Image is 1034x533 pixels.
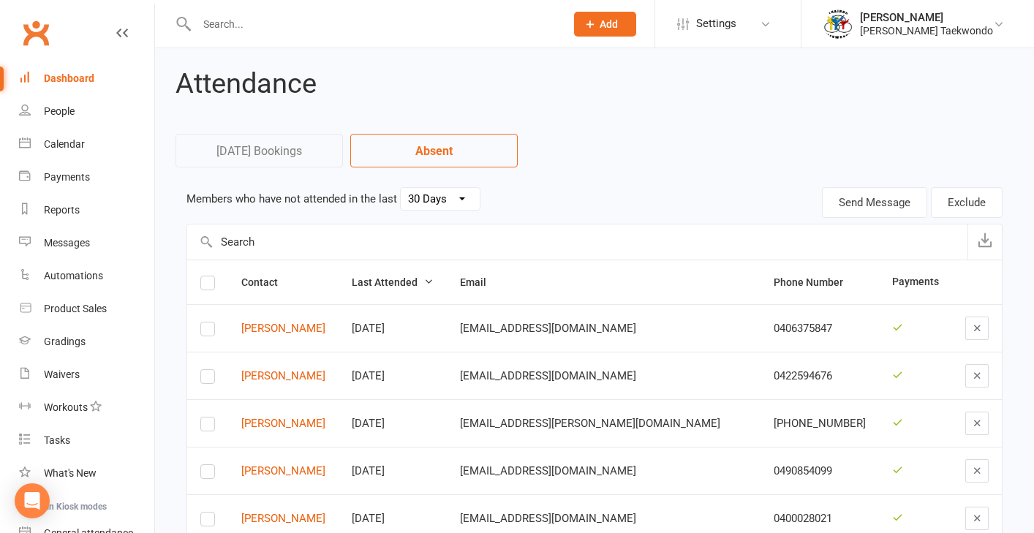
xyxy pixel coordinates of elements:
[241,370,325,382] a: [PERSON_NAME]
[19,457,154,490] a: What's New
[176,134,343,167] a: [DATE] Bookings
[352,513,434,525] div: [DATE]
[15,483,50,518] div: Open Intercom Messenger
[774,273,859,291] button: Phone Number
[19,227,154,260] a: Messages
[574,12,636,37] button: Add
[241,417,325,430] a: [PERSON_NAME]
[192,14,555,34] input: Search...
[241,273,294,291] button: Contact
[186,187,584,211] div: Members who have not attended in the last
[187,224,967,260] input: Search
[44,270,103,281] div: Automations
[19,292,154,325] a: Product Sales
[352,273,434,291] button: Last Attended
[460,465,747,477] div: [EMAIL_ADDRESS][DOMAIN_NAME]
[44,434,70,446] div: Tasks
[44,336,86,347] div: Gradings
[460,273,502,291] button: Email
[241,465,325,477] a: [PERSON_NAME]
[44,368,80,380] div: Waivers
[19,95,154,128] a: People
[822,187,927,218] button: Send Message
[352,370,434,382] div: [DATE]
[352,276,434,288] span: Last Attended
[19,424,154,457] a: Tasks
[460,513,747,525] div: [EMAIL_ADDRESS][DOMAIN_NAME]
[44,303,107,314] div: Product Sales
[19,62,154,95] a: Dashboard
[241,276,294,288] span: Contact
[18,15,54,51] a: Clubworx
[860,11,993,24] div: [PERSON_NAME]
[860,24,993,37] div: [PERSON_NAME] Taekwondo
[19,391,154,424] a: Workouts
[19,194,154,227] a: Reports
[823,10,853,39] img: thumb_image1638236014.png
[44,138,85,150] div: Calendar
[774,370,866,382] div: 0422594676
[19,260,154,292] a: Automations
[352,417,434,430] div: [DATE]
[460,370,747,382] div: [EMAIL_ADDRESS][DOMAIN_NAME]
[241,513,325,525] a: [PERSON_NAME]
[774,465,866,477] div: 0490854099
[19,128,154,161] a: Calendar
[460,417,747,430] div: [EMAIL_ADDRESS][PERSON_NAME][DOMAIN_NAME]
[44,72,94,84] div: Dashboard
[774,417,866,430] div: [PHONE_NUMBER]
[774,513,866,525] div: 0400028021
[879,260,952,304] th: Payments
[931,187,1003,218] button: Exclude
[19,325,154,358] a: Gradings
[696,7,736,40] span: Settings
[600,18,618,30] span: Add
[774,276,859,288] span: Phone Number
[44,237,90,249] div: Messages
[44,204,80,216] div: Reports
[176,69,799,99] h2: Attendance
[352,322,434,335] div: [DATE]
[19,161,154,194] a: Payments
[460,276,502,288] span: Email
[19,358,154,391] a: Waivers
[241,322,325,335] a: [PERSON_NAME]
[44,467,97,479] div: What's New
[774,322,866,335] div: 0406375847
[44,401,88,413] div: Workouts
[460,322,747,335] div: [EMAIL_ADDRESS][DOMAIN_NAME]
[44,171,90,183] div: Payments
[350,134,518,167] a: Absent
[44,105,75,117] div: People
[352,465,434,477] div: [DATE]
